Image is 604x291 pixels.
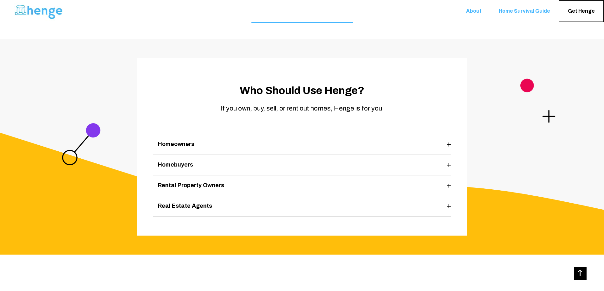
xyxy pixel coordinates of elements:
a: Back to Top [574,267,587,280]
summary: Homebuyers [153,155,451,175]
img: Henge-Full-Logo-Blue [14,1,63,22]
span: About [466,8,482,14]
div: Rental Property Owners [153,182,232,189]
div: If you own, buy, sell, or rent out homes, Henge is for you. [153,103,451,114]
span: Back to Top [579,270,582,276]
div: Homebuyers [153,161,201,169]
summary: Homeowners [153,134,451,155]
span: Home Survival Guide [499,8,550,14]
div: Homeowners [153,141,202,148]
summary: Rental Property Owners [153,175,451,196]
summary: Real Estate Agents [153,196,451,216]
span: Get Henge [568,8,595,14]
h2: Who Should Use Henge? [153,83,451,98]
div: Real Estate Agents [153,202,220,210]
